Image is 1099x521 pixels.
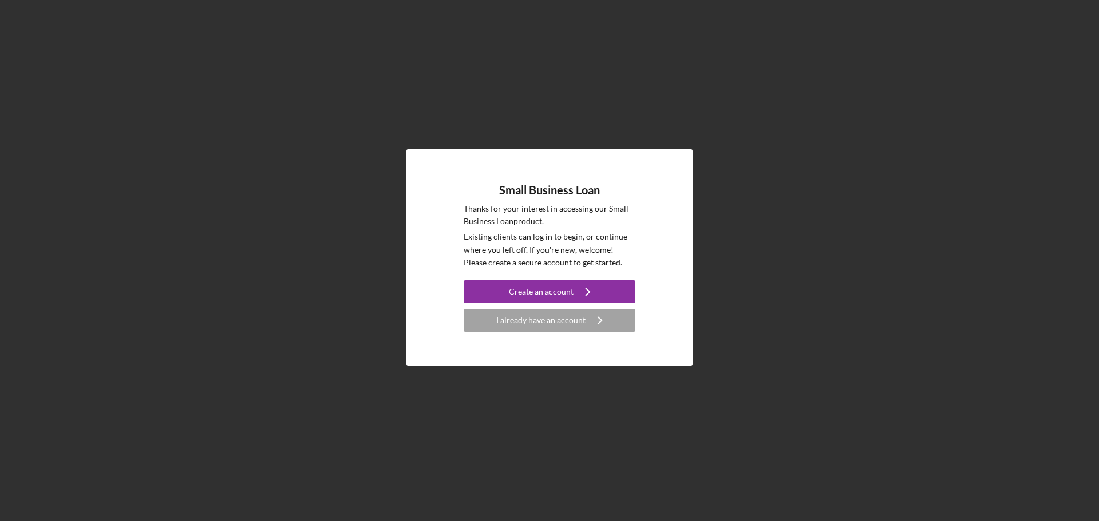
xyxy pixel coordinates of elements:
[464,202,635,228] p: Thanks for your interest in accessing our Small Business Loan product.
[509,280,574,303] div: Create an account
[499,184,600,197] h4: Small Business Loan
[464,230,635,269] p: Existing clients can log in to begin, or continue where you left off. If you're new, welcome! Ple...
[464,280,635,306] a: Create an account
[464,280,635,303] button: Create an account
[496,309,586,332] div: I already have an account
[464,309,635,332] button: I already have an account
